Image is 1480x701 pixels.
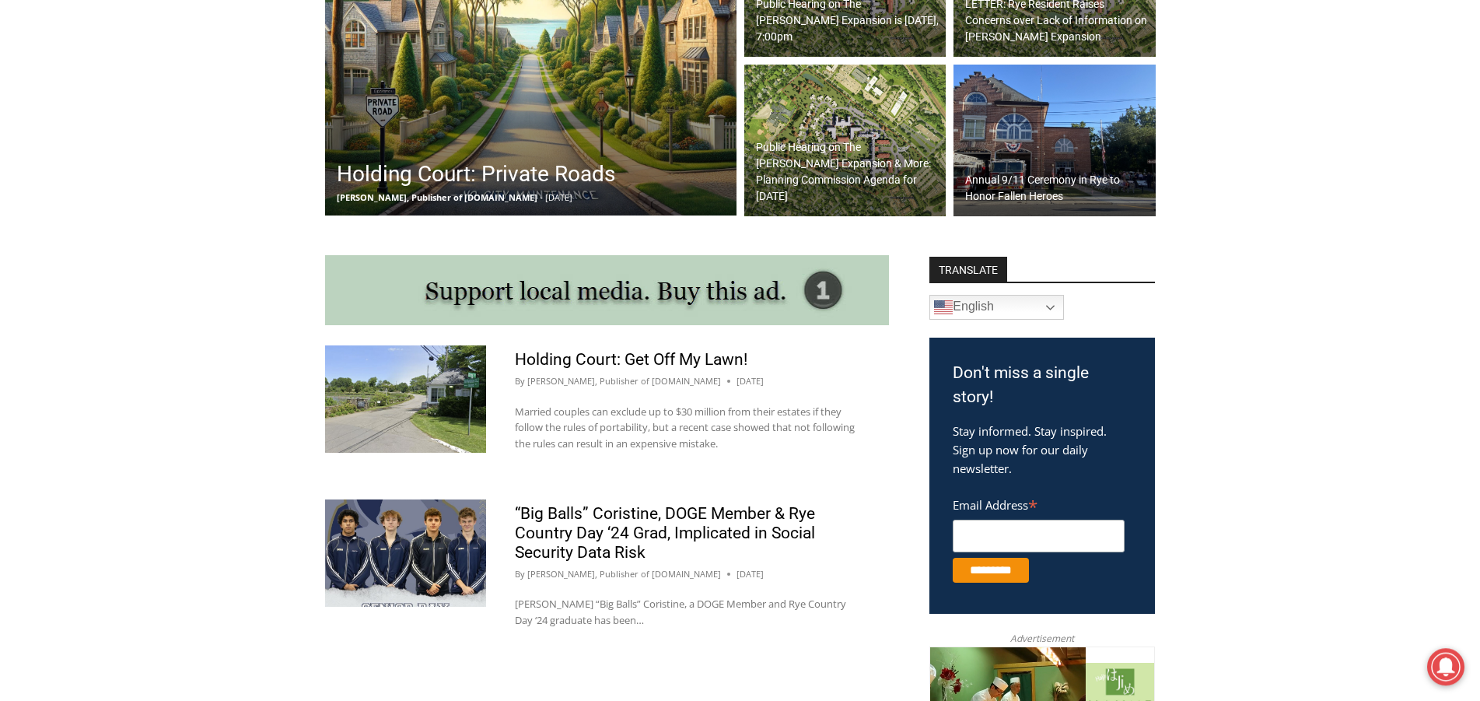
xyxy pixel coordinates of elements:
img: en [934,298,953,317]
p: Stay informed. Stay inspired. Sign up now for our daily newsletter. [953,422,1132,478]
a: “Big Balls” Coristine, DOGE Member & Rye Country Day ‘24 Grad, Implicated in Social Security Data... [515,504,815,562]
time: [DATE] [737,567,764,581]
h2: Annual 9/11 Ceremony in Rye to Honor Fallen Heroes [965,172,1152,205]
span: Intern @ [DOMAIN_NAME] [407,155,721,190]
span: - [540,191,543,203]
img: support local media, buy this ad [325,255,889,325]
span: Open Tues. - Sun. [PHONE_NUMBER] [5,160,152,219]
img: (PHOTO: Illustrative plan of The Osborn's proposed site plan from the July 10, 2025 planning comm... [744,65,946,217]
h3: Don't miss a single story! [953,361,1132,410]
a: Public Hearing on The [PERSON_NAME] Expansion & More: Planning Commission Agenda for [DATE] [744,65,946,217]
span: By [515,374,525,388]
img: (PHOTO: 2024 graduate from Rye Country Day School Edward Coristine (far right in photo) is part o... [325,499,486,607]
h2: Public Hearing on The [PERSON_NAME] Expansion & More: Planning Commission Agenda for [DATE] [756,139,943,205]
span: Advertisement [995,631,1090,646]
div: "the precise, almost orchestrated movements of cutting and assembling sushi and [PERSON_NAME] mak... [159,97,221,186]
a: Annual 9/11 Ceremony in Rye to Honor Fallen Heroes [953,65,1156,217]
time: [DATE] [737,374,764,388]
strong: TRANSLATE [929,257,1007,282]
span: By [515,567,525,581]
div: "[PERSON_NAME] and I covered the [DATE] Parade, which was a really eye opening experience as I ha... [393,1,735,151]
a: Holding Court: Get Off My Lawn! [515,350,747,369]
span: [DATE] [545,191,572,203]
a: [PERSON_NAME], Publisher of [DOMAIN_NAME] [527,568,721,580]
span: [PERSON_NAME], Publisher of [DOMAIN_NAME] [337,191,537,203]
a: Open Tues. - Sun. [PHONE_NUMBER] [1,156,156,194]
label: Email Address [953,489,1125,517]
p: Married couples can exclude up to $30 million from their estates if they follow the rules of port... [515,404,860,452]
h2: Holding Court: Private Roads [337,158,615,191]
img: (PHOTO: The City of Rye 9-11 ceremony on Wednesday, September 11, 2024. It was the 23rd anniversa... [953,65,1156,217]
a: Intern @ [DOMAIN_NAME] [374,151,754,194]
img: (PHOTO: North Manursing Island.) [325,345,486,453]
p: [PERSON_NAME] “Big Balls” Coristine, a DOGE Member and Rye Country Day ‘24 graduate has been… [515,596,860,629]
a: English [929,295,1064,320]
a: [PERSON_NAME], Publisher of [DOMAIN_NAME] [527,375,721,387]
